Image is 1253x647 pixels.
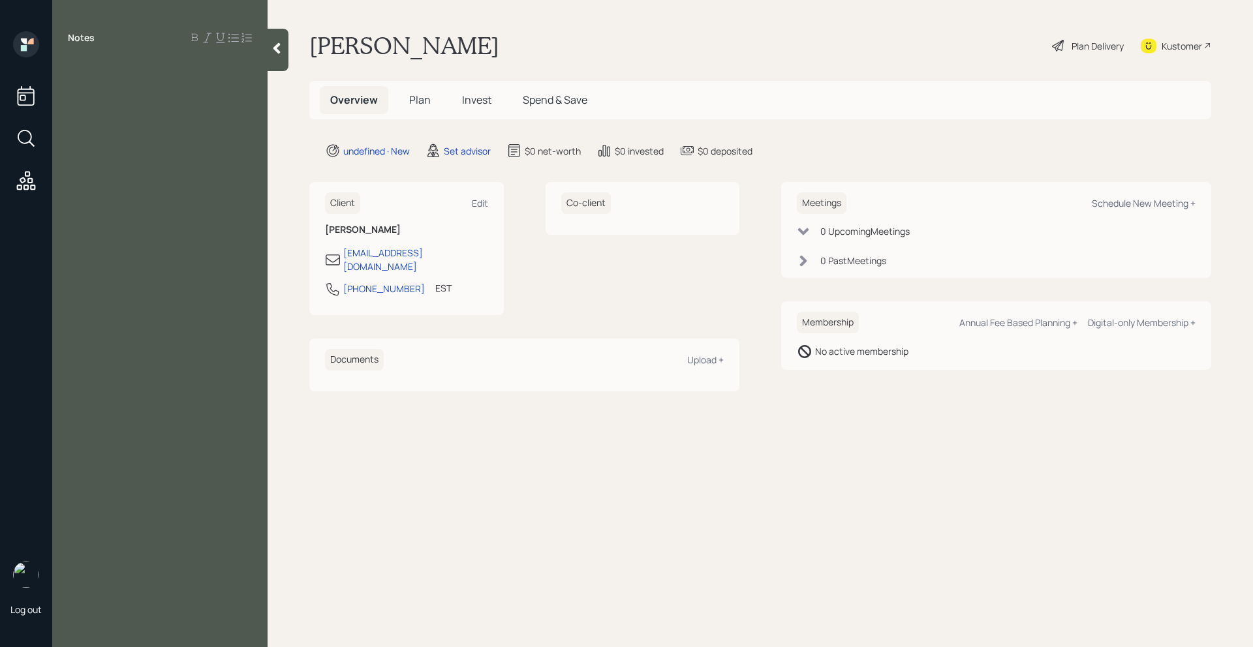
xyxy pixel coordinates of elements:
[815,344,908,358] div: No active membership
[797,192,846,214] h6: Meetings
[687,354,724,366] div: Upload +
[472,197,488,209] div: Edit
[820,254,886,267] div: 0 Past Meeting s
[325,192,360,214] h6: Client
[444,144,491,158] div: Set advisor
[1162,39,1202,53] div: Kustomer
[561,192,611,214] h6: Co-client
[462,93,491,107] span: Invest
[1092,197,1196,209] div: Schedule New Meeting +
[10,603,42,616] div: Log out
[820,224,910,238] div: 0 Upcoming Meeting s
[523,93,587,107] span: Spend & Save
[343,246,488,273] div: [EMAIL_ADDRESS][DOMAIN_NAME]
[68,31,95,44] label: Notes
[797,312,859,333] h6: Membership
[330,93,378,107] span: Overview
[343,144,410,158] div: undefined · New
[615,144,664,158] div: $0 invested
[343,282,425,295] div: [PHONE_NUMBER]
[1072,39,1124,53] div: Plan Delivery
[435,281,452,295] div: EST
[309,31,499,60] h1: [PERSON_NAME]
[698,144,752,158] div: $0 deposited
[959,316,1077,329] div: Annual Fee Based Planning +
[325,224,488,235] h6: [PERSON_NAME]
[409,93,431,107] span: Plan
[525,144,581,158] div: $0 net-worth
[13,562,39,588] img: retirable_logo.png
[325,349,384,370] h6: Documents
[1088,316,1196,329] div: Digital-only Membership +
